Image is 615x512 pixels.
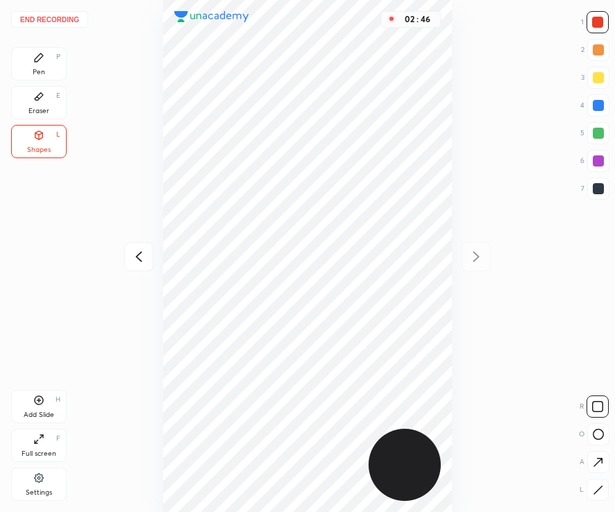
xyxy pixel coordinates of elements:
[580,451,609,473] div: A
[580,479,609,501] div: L
[33,69,45,76] div: Pen
[581,178,609,200] div: 7
[56,131,60,138] div: L
[28,108,49,114] div: Eraser
[401,15,435,24] div: 02 : 46
[579,423,609,445] div: O
[56,53,60,60] div: P
[56,92,60,99] div: E
[581,67,609,89] div: 3
[27,146,51,153] div: Shapes
[580,94,609,117] div: 4
[581,11,609,33] div: 1
[24,411,54,418] div: Add Slide
[580,395,609,418] div: R
[11,11,88,28] button: End recording
[581,39,609,61] div: 2
[56,435,60,442] div: F
[580,122,609,144] div: 5
[580,150,609,172] div: 6
[56,396,60,403] div: H
[174,11,249,22] img: logo.38c385cc.svg
[22,450,56,457] div: Full screen
[26,489,52,496] div: Settings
